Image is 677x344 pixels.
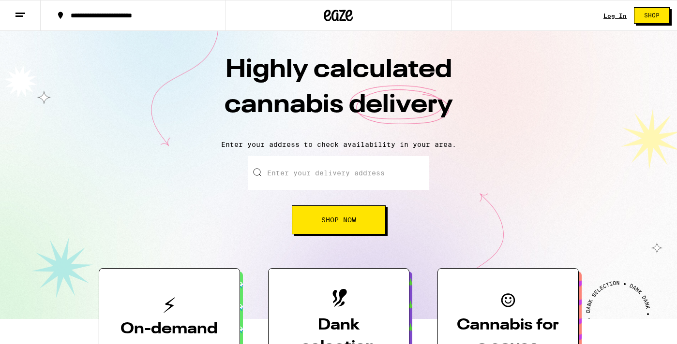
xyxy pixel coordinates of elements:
p: Enter your address to check availability in your area. [10,141,667,148]
input: Enter your delivery address [248,156,429,190]
button: Shop [634,7,670,24]
h1: Highly calculated cannabis delivery [169,53,508,133]
div: Log In [603,13,627,19]
span: Shop Now [321,216,356,223]
span: Shop [644,13,660,18]
button: Shop Now [292,205,386,234]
